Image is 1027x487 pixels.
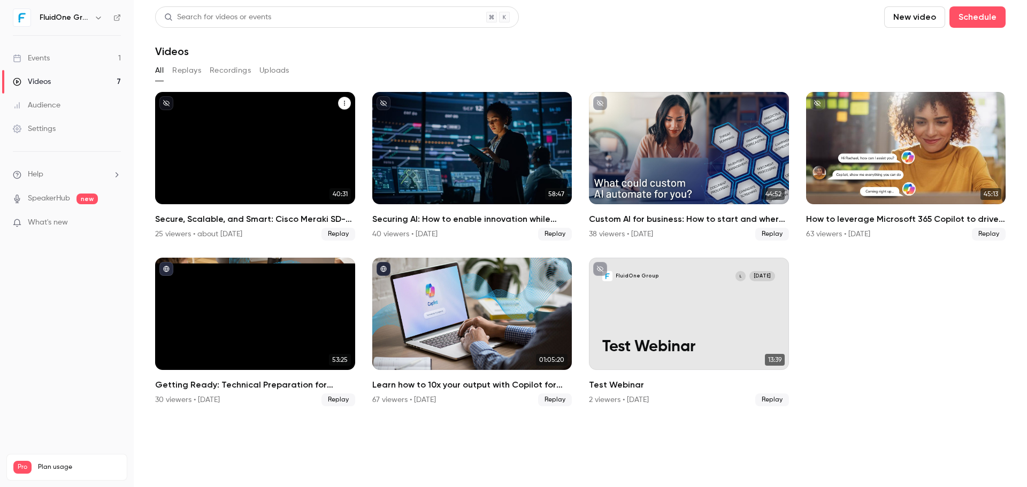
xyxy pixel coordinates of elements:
li: How to leverage Microsoft 365 Copilot to drive value in an admin-heavy world [806,92,1006,241]
div: Settings [13,123,56,134]
a: 44:52Custom AI for business: How to start and where to invest38 viewers • [DATE]Replay [589,92,789,241]
li: Getting Ready: Technical Preparation for Copilot Implementation [155,258,355,406]
h1: Videos [155,45,189,58]
button: Recordings [210,62,251,79]
span: Help [28,169,43,180]
a: 01:05:20Learn how to 10x your output with Copilot for Microsoft 36567 viewers • [DATE]Replay [372,258,572,406]
span: What's new [28,217,68,228]
li: Securing AI: How to enable innovation while mitigating risks [372,92,572,241]
button: unpublished [159,96,173,110]
h2: Getting Ready: Technical Preparation for Copilot Implementation [155,378,355,391]
div: 25 viewers • about [DATE] [155,229,242,239]
span: 44:52 [762,188,785,200]
span: 40:31 [329,188,351,200]
p: FluidOne Group [616,273,659,280]
h2: Learn how to 10x your output with Copilot for Microsoft 365 [372,378,572,391]
li: Test Webinar [589,258,789,406]
span: 01:05:20 [536,354,568,366]
button: Replays [172,62,201,79]
button: Schedule [949,6,1006,28]
div: Videos [13,76,51,87]
span: 13:39 [765,354,785,366]
span: 53:25 [329,354,351,366]
img: Test Webinar [602,271,612,281]
li: help-dropdown-opener [13,169,121,180]
button: published [159,262,173,276]
span: Plan usage [38,463,120,471]
button: unpublished [377,96,390,110]
div: 38 viewers • [DATE] [589,229,653,239]
li: Secure, Scalable, and Smart: Cisco Meraki SD-WAN for High-Performance Enterprises [155,92,355,241]
div: 40 viewers • [DATE] [372,229,438,239]
span: 58:47 [545,188,568,200]
span: Pro [13,461,32,474]
button: All [155,62,164,79]
h2: How to leverage Microsoft 365 Copilot to drive value in an admin-heavy world [806,213,1006,226]
span: Replay [321,393,355,406]
a: 58:47Securing AI: How to enable innovation while mitigating risks40 viewers • [DATE]Replay [372,92,572,241]
a: Test WebinarFluidOne GroupL[DATE]Test Webinar13:39Test Webinar2 viewers • [DATE]Replay [589,258,789,406]
div: Events [13,53,50,64]
span: Replay [538,228,572,241]
ul: Videos [155,92,1006,406]
button: unpublished [810,96,824,110]
div: Search for videos or events [164,12,271,23]
a: 40:31Secure, Scalable, and Smart: Cisco Meraki SD-WAN for High-Performance Enterprises25 viewers ... [155,92,355,241]
h2: Securing AI: How to enable innovation while mitigating risks [372,213,572,226]
span: [DATE] [749,271,775,281]
button: New video [884,6,945,28]
li: Learn how to 10x your output with Copilot for Microsoft 365 [372,258,572,406]
span: new [76,194,98,204]
span: Replay [972,228,1006,241]
button: published [377,262,390,276]
div: 2 viewers • [DATE] [589,395,649,405]
iframe: Noticeable Trigger [108,218,121,228]
span: Replay [755,393,789,406]
p: Test Webinar [602,338,775,357]
h2: Test Webinar [589,378,789,391]
section: Videos [155,6,1006,481]
a: SpeakerHub [28,193,70,204]
button: unpublished [593,262,607,276]
span: Replay [321,228,355,241]
div: 67 viewers • [DATE] [372,395,436,405]
span: 45:13 [980,188,1001,200]
span: Replay [538,393,572,406]
h2: Secure, Scalable, and Smart: Cisco Meraki SD-WAN for High-Performance Enterprises [155,213,355,226]
li: Custom AI for business: How to start and where to invest [589,92,789,241]
button: unpublished [593,96,607,110]
img: FluidOne Group [13,9,30,26]
h6: FluidOne Group [40,12,90,23]
a: 45:13How to leverage Microsoft 365 Copilot to drive value in an admin-heavy world63 viewers • [DA... [806,92,1006,241]
div: L [735,270,746,282]
div: 63 viewers • [DATE] [806,229,870,239]
a: 53:25Getting Ready: Technical Preparation for Copilot Implementation30 viewers • [DATE]Replay [155,258,355,406]
div: 30 viewers • [DATE] [155,395,220,405]
h2: Custom AI for business: How to start and where to invest [589,213,789,226]
span: Replay [755,228,789,241]
button: Uploads [259,62,289,79]
div: Audience [13,100,60,111]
